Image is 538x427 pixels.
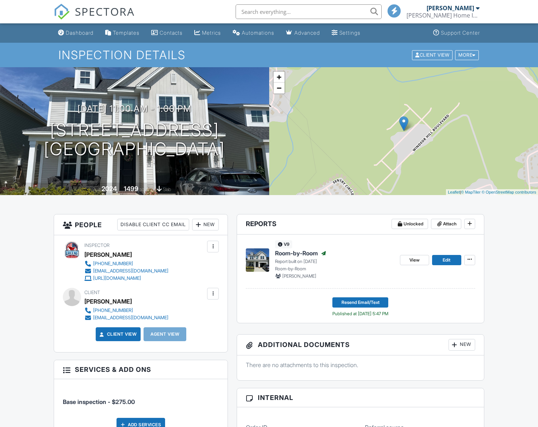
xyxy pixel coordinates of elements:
[148,26,186,40] a: Contacts
[84,260,168,267] a: [PHONE_NUMBER]
[84,249,132,260] div: [PERSON_NAME]
[63,398,135,405] span: Base inspection - $275.00
[230,26,277,40] a: Automations (Basic)
[75,4,135,19] span: SPECTORA
[430,26,483,40] a: Support Center
[124,185,138,192] div: 1499
[482,190,536,194] a: © OpenStreetMap contributors
[92,187,100,192] span: Built
[329,26,363,40] a: Settings
[411,52,454,57] a: Client View
[93,261,133,267] div: [PHONE_NUMBER]
[66,30,94,36] div: Dashboard
[84,275,168,282] a: [URL][DOMAIN_NAME]
[191,26,224,40] a: Metrics
[93,308,133,313] div: [PHONE_NUMBER]
[236,4,382,19] input: Search everything...
[283,26,323,40] a: Advanced
[55,26,96,40] a: Dashboard
[117,219,189,230] div: Disable Client CC Email
[237,388,484,407] h3: Internal
[237,335,484,355] h3: Additional Documents
[63,385,219,412] li: Service: Base inspection
[407,12,480,19] div: Greene Home Inspections LLC
[461,190,481,194] a: © MapTiler
[102,26,142,40] a: Templates
[441,30,480,36] div: Support Center
[274,72,285,83] a: Zoom in
[246,361,475,369] p: There are no attachments to this inspection.
[44,121,225,159] h1: [STREET_ADDRESS] [GEOGRAPHIC_DATA]
[84,296,132,307] div: [PERSON_NAME]
[163,187,171,192] span: slab
[449,339,475,351] div: New
[448,190,460,194] a: Leaflet
[294,30,320,36] div: Advanced
[54,360,228,379] h3: Services & Add ons
[93,275,141,281] div: [URL][DOMAIN_NAME]
[58,49,480,61] h1: Inspection Details
[339,30,360,36] div: Settings
[84,307,168,314] a: [PHONE_NUMBER]
[84,290,100,295] span: Client
[412,50,453,60] div: Client View
[455,50,479,60] div: More
[427,4,474,12] div: [PERSON_NAME]
[113,30,140,36] div: Templates
[93,315,168,321] div: [EMAIL_ADDRESS][DOMAIN_NAME]
[192,219,219,230] div: New
[202,30,221,36] div: Metrics
[160,30,183,36] div: Contacts
[102,185,117,192] div: 2024
[84,314,168,321] a: [EMAIL_ADDRESS][DOMAIN_NAME]
[98,331,137,338] a: Client View
[77,104,191,114] h3: [DATE] 11:00 am - 1:00 pm
[54,214,228,235] h3: People
[446,189,538,195] div: |
[140,187,150,192] span: sq. ft.
[93,268,168,274] div: [EMAIL_ADDRESS][DOMAIN_NAME]
[84,267,168,275] a: [EMAIL_ADDRESS][DOMAIN_NAME]
[54,4,70,20] img: The Best Home Inspection Software - Spectora
[274,83,285,94] a: Zoom out
[54,10,135,25] a: SPECTORA
[242,30,274,36] div: Automations
[84,243,110,248] span: Inspector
